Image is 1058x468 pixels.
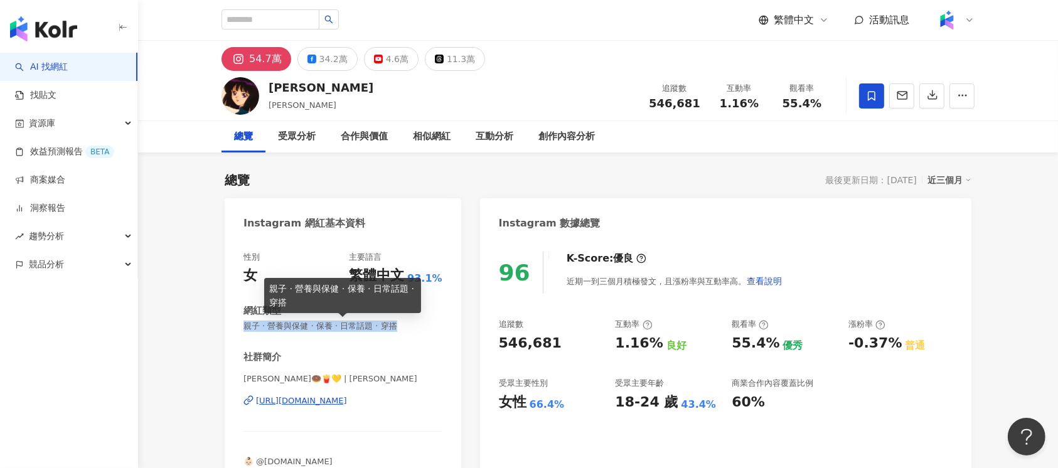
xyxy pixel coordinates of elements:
[15,232,24,241] span: rise
[615,319,652,330] div: 互動率
[243,216,365,230] div: Instagram 網紅基本資料
[222,47,291,71] button: 54.7萬
[649,97,700,110] span: 546,681
[732,378,813,389] div: 商業合作內容覆蓋比例
[615,378,664,389] div: 受眾主要年齡
[243,351,281,364] div: 社群簡介
[10,16,77,41] img: logo
[249,50,282,68] div: 54.7萬
[425,47,485,71] button: 11.3萬
[225,171,250,189] div: 總覽
[243,304,281,317] div: 網紅類型
[15,89,56,102] a: 找貼文
[732,393,765,412] div: 60%
[269,100,336,110] span: [PERSON_NAME]
[732,334,779,353] div: 55.4%
[747,276,782,286] span: 查看說明
[222,77,259,115] img: KOL Avatar
[499,260,530,285] div: 96
[1008,418,1045,455] iframe: Help Scout Beacon - Open
[783,339,803,353] div: 優秀
[826,175,917,185] div: 最後更新日期：[DATE]
[243,395,442,407] a: [URL][DOMAIN_NAME]
[681,398,717,412] div: 43.4%
[848,319,885,330] div: 漲粉率
[499,319,523,330] div: 追蹤數
[15,61,68,73] a: searchAI 找網紅
[499,378,548,389] div: 受眾主要性別
[407,272,442,285] span: 93.1%
[906,339,926,353] div: 普通
[297,47,358,71] button: 34.2萬
[364,47,419,71] button: 4.6萬
[349,266,404,285] div: 繁體中文
[732,319,769,330] div: 觀看率
[349,252,382,263] div: 主要語言
[269,80,373,95] div: [PERSON_NAME]
[774,13,814,27] span: 繁體中文
[256,395,347,407] div: [URL][DOMAIN_NAME]
[530,398,565,412] div: 66.4%
[386,50,409,68] div: 4.6萬
[243,457,333,466] span: 👶🏻 @[DOMAIN_NAME]
[538,129,595,144] div: 創作內容分析
[848,334,902,353] div: -0.37%
[715,82,763,95] div: 互動率
[567,269,783,294] div: 近期一到三個月積極發文，且漲粉率與互動率高。
[476,129,513,144] div: 互動分析
[29,222,64,250] span: 趨勢分析
[243,252,260,263] div: 性別
[499,334,562,353] div: 546,681
[666,339,687,353] div: 良好
[15,202,65,215] a: 洞察報告
[720,97,759,110] span: 1.16%
[935,8,959,32] img: Kolr%20app%20icon%20%281%29.png
[746,269,783,294] button: 查看說明
[499,216,601,230] div: Instagram 數據總覽
[499,393,526,412] div: 女性
[413,129,451,144] div: 相似網紅
[447,50,475,68] div: 11.3萬
[234,129,253,144] div: 總覽
[15,174,65,186] a: 商案媒合
[278,129,316,144] div: 受眾分析
[783,97,821,110] span: 55.4%
[869,14,909,26] span: 活動訊息
[615,334,663,353] div: 1.16%
[649,82,700,95] div: 追蹤數
[927,172,971,188] div: 近三個月
[29,109,55,137] span: 資源庫
[264,278,421,313] div: 親子 · 營養與保健 · 保養 · 日常話題 · 穿搭
[567,252,646,265] div: K-Score :
[778,82,826,95] div: 觀看率
[29,250,64,279] span: 競品分析
[243,373,442,385] span: [PERSON_NAME]🍩🍟💛 | [PERSON_NAME]
[243,321,442,332] span: 親子 · 營養與保健 · 保養 · 日常話題 · 穿搭
[341,129,388,144] div: 合作與價值
[319,50,348,68] div: 34.2萬
[243,266,257,285] div: 女
[324,15,333,24] span: search
[615,393,678,412] div: 18-24 歲
[15,146,114,158] a: 效益預測報告BETA
[614,252,634,265] div: 優良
